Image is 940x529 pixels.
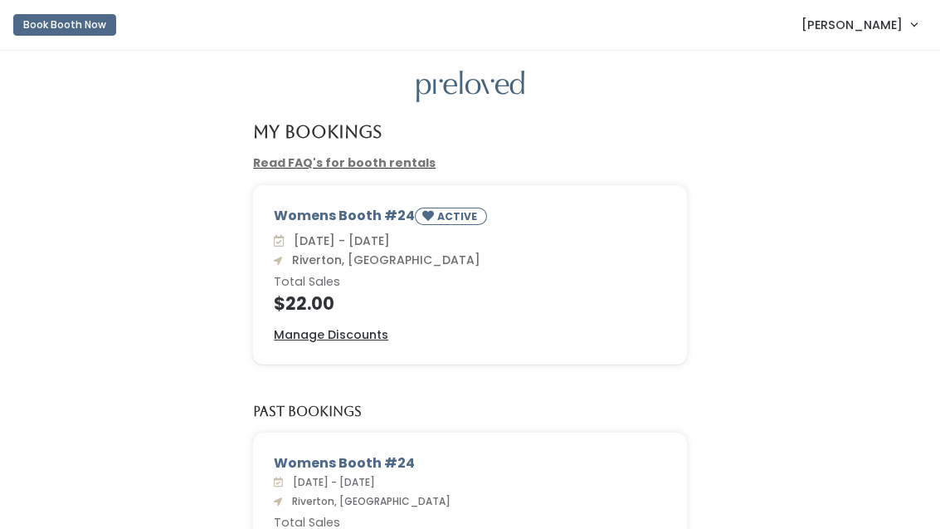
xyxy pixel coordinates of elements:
[801,16,903,34] span: [PERSON_NAME]
[253,154,436,171] a: Read FAQ's for booth rentals
[274,326,388,344] a: Manage Discounts
[785,7,933,42] a: [PERSON_NAME]
[274,276,666,289] h6: Total Sales
[274,453,666,473] div: Womens Booth #24
[253,122,382,141] h4: My Bookings
[286,475,375,489] span: [DATE] - [DATE]
[274,326,388,343] u: Manage Discounts
[13,14,116,36] button: Book Booth Now
[437,209,480,223] small: ACTIVE
[285,494,451,508] span: Riverton, [GEOGRAPHIC_DATA]
[285,252,480,268] span: Riverton, [GEOGRAPHIC_DATA]
[274,206,666,232] div: Womens Booth #24
[287,233,390,249] span: [DATE] - [DATE]
[416,71,524,103] img: preloved logo
[274,294,666,313] h4: $22.00
[253,404,362,419] h5: Past Bookings
[13,7,116,43] a: Book Booth Now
